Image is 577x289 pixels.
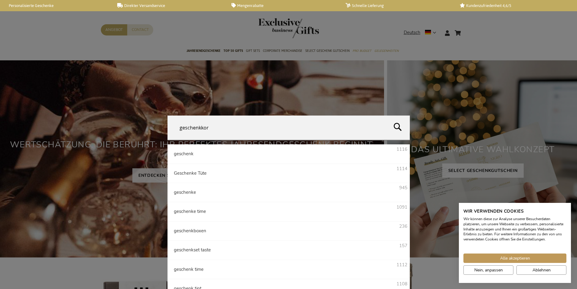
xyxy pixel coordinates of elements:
[174,189,196,195] span: geschenke
[346,3,450,8] a: Schnelle Lieferung
[396,146,407,153] span: 1116
[396,281,407,287] span: 1108
[3,3,108,8] a: Personalisierte Geschenke
[460,3,564,8] a: Kundenzufriedenheit 4,6/5
[117,3,222,8] a: Direkter Versandservice
[174,208,206,214] span: geschenke time
[396,262,407,268] span: 1112
[174,151,194,157] span: geschenk
[174,228,206,234] span: geschenkboxen
[516,265,566,275] button: Alle verweigern cookies
[174,170,207,176] span: Geschenke Tüte
[500,255,530,261] span: Alle akzeptieren
[396,166,407,172] span: 1114
[463,254,566,263] button: Akzeptieren Sie alle cookies
[474,267,503,273] span: Nein, anpassen
[463,209,566,214] h2: Wir verwenden Cookies
[174,266,204,272] span: geschenk time
[532,267,551,273] span: Ablehnen
[167,116,410,140] input: Gesamten Shop hier durchsuchen...
[396,204,407,210] span: 1091
[463,265,513,275] button: cookie Einstellungen anpassen
[231,3,336,8] a: Mengenrabatte
[463,217,566,242] p: Wir können diese zur Analyse unserer Besucherdaten platzieren, um unsere Webseite zu verbessern, ...
[399,185,407,191] span: 945
[174,247,211,253] span: geschenkset taste
[399,223,407,230] span: 236
[399,243,407,249] span: 157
